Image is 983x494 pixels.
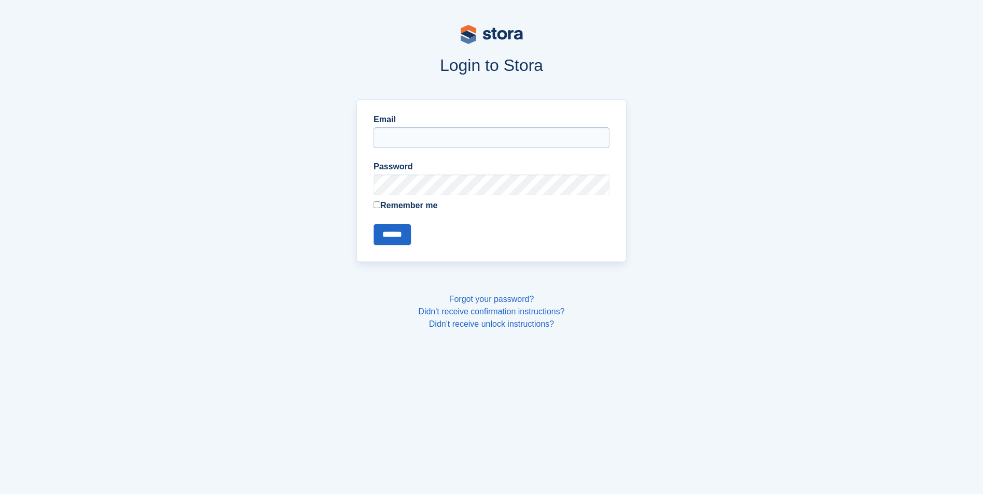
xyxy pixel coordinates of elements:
[374,161,609,173] label: Password
[374,199,609,212] label: Remember me
[374,113,609,126] label: Email
[449,295,534,303] a: Forgot your password?
[418,307,564,316] a: Didn't receive confirmation instructions?
[429,319,554,328] a: Didn't receive unlock instructions?
[374,201,380,208] input: Remember me
[159,56,824,75] h1: Login to Stora
[461,25,523,44] img: stora-logo-53a41332b3708ae10de48c4981b4e9114cc0af31d8433b30ea865607fb682f29.svg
